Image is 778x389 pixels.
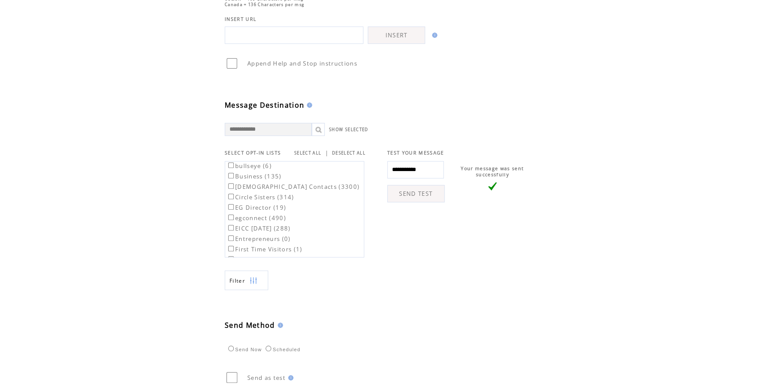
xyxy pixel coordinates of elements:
a: SHOW SELECTED [329,127,368,132]
input: First Time Visitors (1) [228,246,234,251]
label: EICC [DATE] (288) [226,224,291,232]
img: help.gif [429,33,437,38]
span: Append Help and Stop instructions [247,59,357,67]
input: Entrepreneurs (0) [228,235,234,241]
label: Circle Sisters (314) [226,193,294,201]
span: Your message was sent successfully [461,165,524,178]
img: filters.png [249,271,257,290]
label: egconnect (490) [226,214,286,222]
img: help.gif [286,375,293,380]
label: [DEMOGRAPHIC_DATA] Contacts (3300) [226,183,359,191]
span: TEST YOUR MESSAGE [387,150,444,156]
input: NB Scholarship (34) [228,256,234,262]
label: Entrepreneurs (0) [226,235,291,243]
span: SELECT OPT-IN LISTS [225,150,281,156]
input: Send Now [228,346,234,351]
a: INSERT [368,26,425,44]
span: Send as test [247,374,286,382]
img: vLarge.png [488,182,497,191]
img: help.gif [275,323,283,328]
label: First Time Visitors (1) [226,245,303,253]
img: help.gif [304,102,312,108]
label: Send Now [226,347,262,352]
span: Send Method [225,320,275,330]
span: Canada = 136 Characters per msg [225,2,304,7]
span: | [325,149,328,157]
a: SEND TEST [387,185,445,202]
input: bullseye (6) [228,162,234,168]
label: bullseye (6) [226,162,272,170]
input: [DEMOGRAPHIC_DATA] Contacts (3300) [228,183,234,189]
input: EICC [DATE] (288) [228,225,234,231]
span: INSERT URL [225,16,256,22]
label: Scheduled [263,347,300,352]
span: Show filters [229,277,245,284]
a: Filter [225,270,268,290]
a: DESELECT ALL [332,150,366,156]
input: Business (135) [228,173,234,178]
input: Circle Sisters (314) [228,194,234,199]
span: Message Destination [225,100,304,110]
input: egconnect (490) [228,214,234,220]
input: Scheduled [266,346,271,351]
label: Business (135) [226,172,282,180]
label: NB Scholarship (34) [226,256,297,264]
input: EG Director (19) [228,204,234,210]
a: SELECT ALL [294,150,321,156]
label: EG Director (19) [226,204,286,211]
